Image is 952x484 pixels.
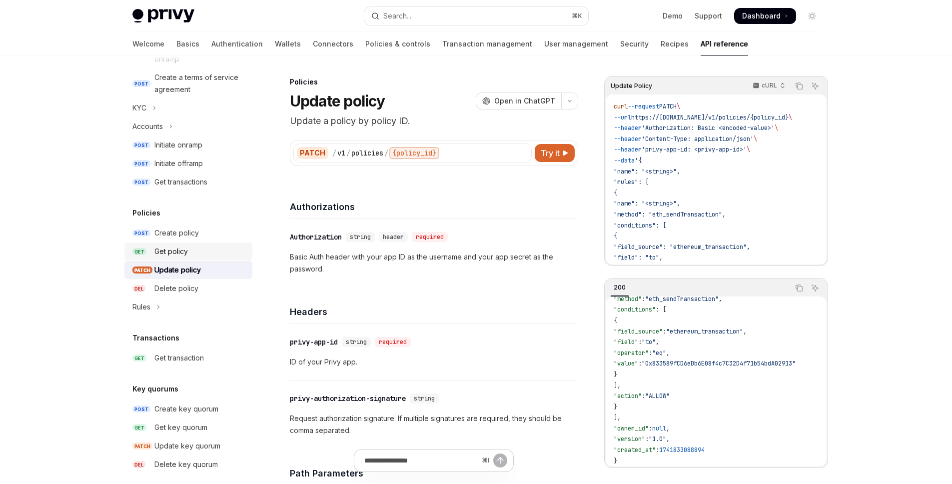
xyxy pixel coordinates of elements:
[677,102,680,110] span: \
[346,148,350,158] div: /
[124,242,252,260] a: GETGet policy
[132,32,164,56] a: Welcome
[154,264,201,276] div: Update policy
[614,338,638,346] span: "field"
[701,32,748,56] a: API reference
[383,233,404,241] span: header
[614,243,750,251] span: "field_source": "ethereum_transaction",
[154,227,199,239] div: Create policy
[132,285,145,292] span: DEL
[614,457,617,465] span: }
[614,167,680,175] span: "name": "<string>",
[290,200,578,213] h4: Authorizations
[389,147,439,159] div: {policy_id}
[638,338,642,346] span: :
[132,9,194,23] img: light logo
[124,418,252,436] a: GETGet key quorum
[656,446,659,454] span: :
[332,148,336,158] div: /
[124,349,252,367] a: GETGet transaction
[132,120,163,132] div: Accounts
[154,157,203,169] div: Initiate offramp
[124,437,252,455] a: PATCHUpdate key quorum
[154,421,207,433] div: Get key quorum
[211,32,263,56] a: Authentication
[659,446,705,454] span: 1741833088894
[666,424,670,432] span: ,
[124,136,252,154] a: POSTInitiate onramp
[124,400,252,418] a: POSTCreate key quorum
[132,383,178,395] h5: Key quorums
[666,435,670,443] span: ,
[614,221,666,229] span: "conditions": [
[642,145,747,153] span: 'privy-app-id: <privy-app-id>'
[666,327,743,335] span: "ethereum_transaction"
[614,210,726,218] span: "method": "eth_sendTransaction",
[154,440,220,452] div: Update key quorum
[809,79,822,92] button: Ask AI
[132,301,150,313] div: Rules
[154,282,198,294] div: Delete policy
[793,281,806,294] button: Copy the contents from the code block
[809,281,822,294] button: Ask AI
[645,435,649,443] span: :
[132,248,146,255] span: GET
[375,337,411,347] div: required
[661,32,689,56] a: Recipes
[614,124,642,132] span: --header
[154,71,246,95] div: Create a terms of service agreement
[614,370,617,378] span: }
[652,424,666,432] span: null
[351,148,383,158] div: policies
[695,11,722,21] a: Support
[275,32,301,56] a: Wallets
[614,413,621,421] span: ],
[614,113,631,121] span: --url
[614,189,617,197] span: {
[414,394,435,402] span: string
[124,99,252,117] button: Toggle KYC section
[290,114,578,128] p: Update a policy by policy ID.
[535,144,575,162] button: Try it
[663,327,666,335] span: :
[614,316,617,324] span: {
[494,96,555,106] span: Open in ChatGPT
[614,178,649,186] span: "rules": [
[154,458,218,470] div: Delete key quorum
[649,424,652,432] span: :
[743,327,747,335] span: ,
[614,102,628,110] span: curl
[614,435,645,443] span: "version"
[631,113,789,121] span: https://[DOMAIN_NAME]/v1/policies/{policy_id}
[635,156,642,164] span: '{
[297,147,328,159] div: PATCH
[290,77,578,87] div: Policies
[132,442,152,450] span: PATCH
[132,160,150,167] span: POST
[754,135,757,143] span: \
[614,349,649,357] span: "operator"
[652,349,666,357] span: "eq"
[132,80,150,87] span: POST
[544,32,608,56] a: User management
[611,281,629,293] div: 200
[337,148,345,158] div: v1
[614,424,649,432] span: "owner_id"
[541,147,560,159] span: Try it
[747,77,790,94] button: cURL
[412,232,448,242] div: required
[666,349,670,357] span: ,
[290,92,385,110] h1: Update policy
[642,295,645,303] span: :
[614,145,642,153] span: --header
[124,117,252,135] button: Toggle Accounts section
[642,135,754,143] span: 'Content-Type: application/json'
[290,337,338,347] div: privy-app-id
[659,102,677,110] span: PATCH
[290,305,578,318] h4: Headers
[614,392,642,400] span: "action"
[614,199,680,207] span: "name": "<string>",
[346,338,367,346] span: string
[638,359,642,367] span: :
[350,233,371,241] span: string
